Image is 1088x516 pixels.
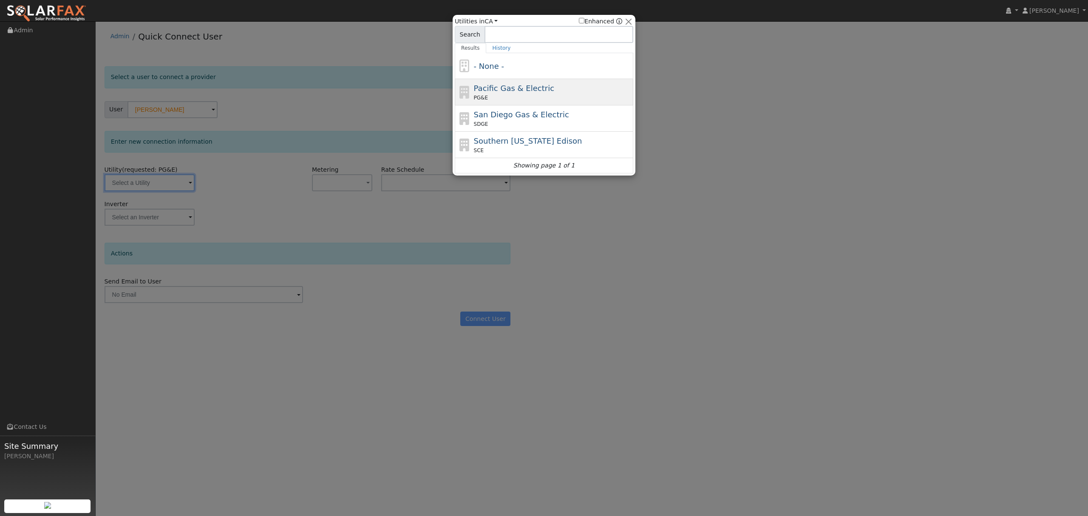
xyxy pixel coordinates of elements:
[484,18,498,25] a: CA
[474,136,582,145] span: Southern [US_STATE] Edison
[4,452,91,461] div: [PERSON_NAME]
[1029,7,1079,14] span: [PERSON_NAME]
[474,110,569,119] span: San Diego Gas & Electric
[6,5,86,23] img: SolarFax
[455,26,485,43] span: Search
[486,43,517,53] a: History
[455,17,498,26] span: Utilities in
[455,43,486,53] a: Results
[474,84,554,93] span: Pacific Gas & Electric
[44,502,51,509] img: retrieve
[579,18,584,23] input: Enhanced
[474,120,488,128] span: SDGE
[474,147,484,154] span: SCE
[4,440,91,452] span: Site Summary
[513,161,575,170] i: Showing page 1 of 1
[616,18,622,25] a: Enhanced Providers
[579,17,614,26] label: Enhanced
[474,62,504,71] span: - None -
[474,94,488,102] span: PG&E
[579,17,622,26] span: Show enhanced providers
